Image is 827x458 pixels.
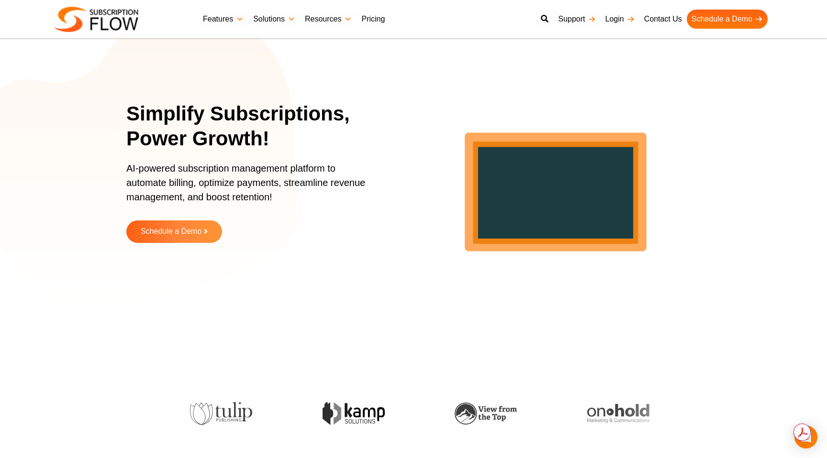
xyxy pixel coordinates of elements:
a: Solutions [248,10,300,29]
a: Pricing [357,10,390,29]
a: Login [601,10,639,29]
img: kamp-solution [316,402,378,425]
img: tulip-publishing [183,402,246,425]
a: Resources [300,10,357,29]
a: Support [553,10,600,29]
img: Subscriptionflow [55,7,138,32]
p: AI-powered subscription management platform to automate billing, optimize payments, streamline re... [126,161,375,214]
span: Schedule a Demo [141,228,201,236]
a: Schedule a Demo [126,220,222,243]
img: onhold-marketing [581,404,643,423]
a: Features [198,10,248,29]
h1: Simplify Subscriptions, Power Growth! [126,101,387,152]
a: Schedule a Demo [687,10,768,29]
img: view-from-the-top [448,403,510,425]
a: Contact Us [639,10,687,29]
